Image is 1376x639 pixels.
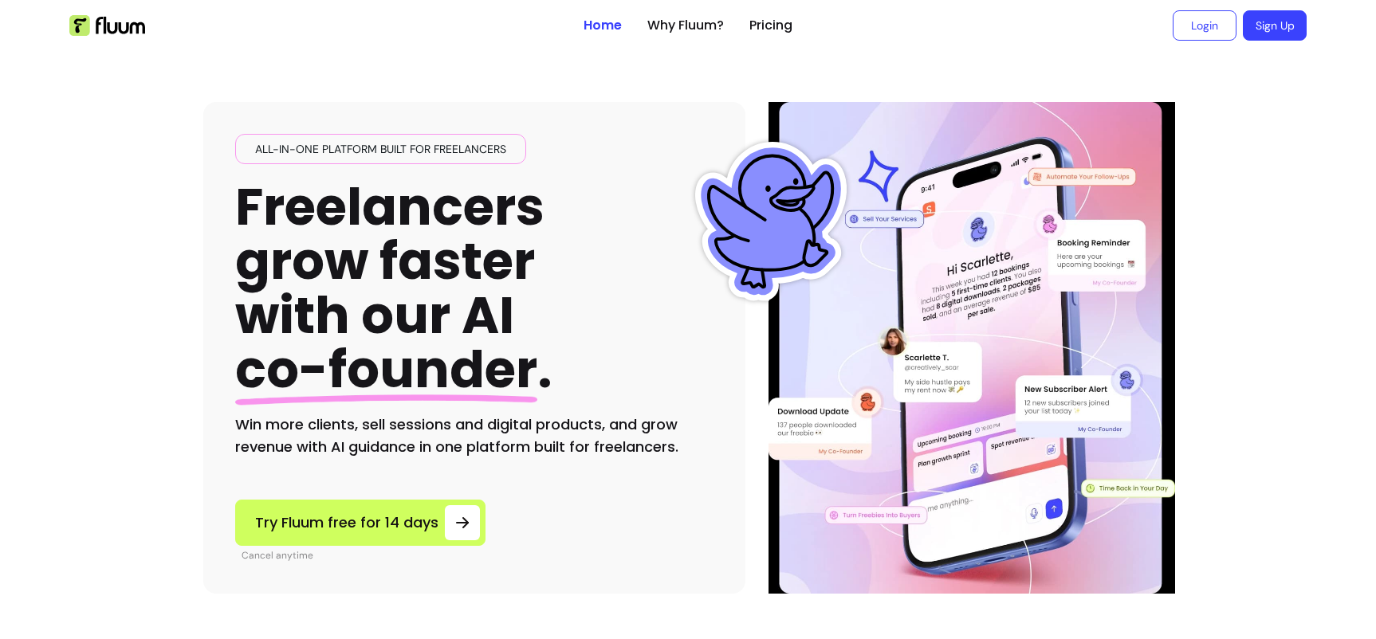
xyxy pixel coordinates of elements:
[584,16,622,35] a: Home
[242,549,486,562] p: Cancel anytime
[235,414,714,458] h2: Win more clients, sell sessions and digital products, and grow revenue with AI guidance in one pl...
[1173,10,1236,41] a: Login
[249,141,513,157] span: All-in-one platform built for freelancers
[691,142,851,301] img: Fluum Duck sticker
[647,16,724,35] a: Why Fluum?
[235,500,486,546] a: Try Fluum free for 14 days
[235,334,537,405] span: co-founder
[235,180,552,398] h1: Freelancers grow faster with our AI .
[69,15,145,36] img: Fluum Logo
[771,102,1173,594] img: Illustration of Fluum AI Co-Founder on a smartphone, showing solo business performance insights s...
[1243,10,1307,41] a: Sign Up
[749,16,792,35] a: Pricing
[255,512,438,534] span: Try Fluum free for 14 days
